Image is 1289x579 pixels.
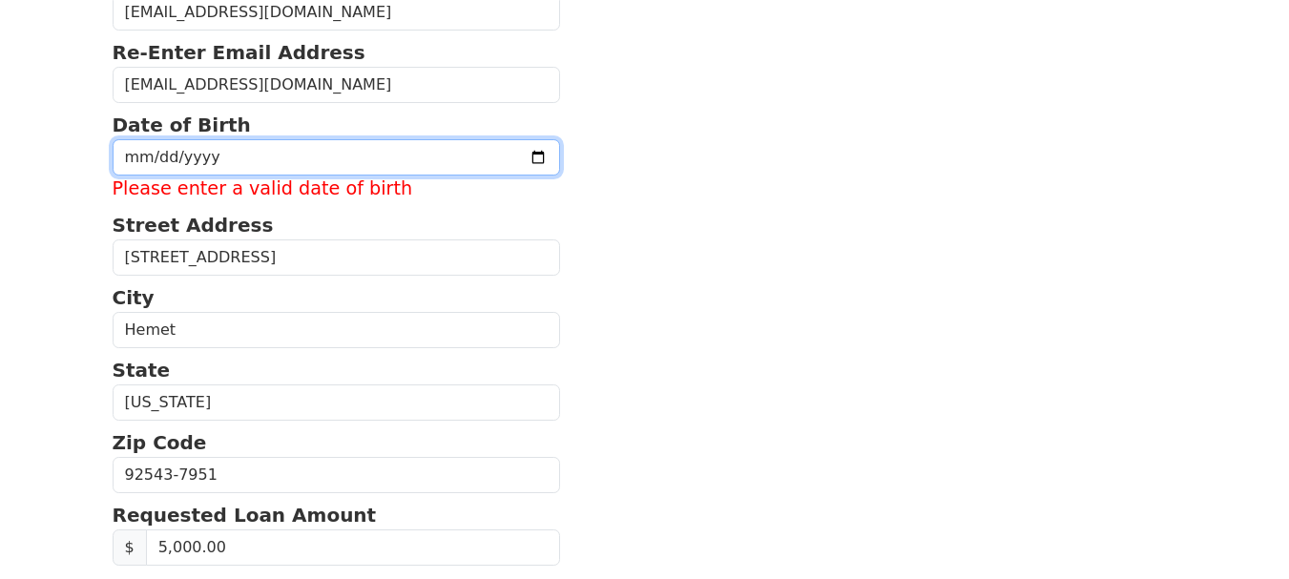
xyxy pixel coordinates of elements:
[113,114,251,136] strong: Date of Birth
[113,286,155,309] strong: City
[113,214,274,237] strong: Street Address
[113,431,207,454] strong: Zip Code
[113,239,561,276] input: Street Address
[113,176,561,203] label: Please enter a valid date of birth
[113,359,171,382] strong: State
[113,504,377,527] strong: Requested Loan Amount
[113,67,561,103] input: Re-Enter Email Address
[146,529,561,566] input: Requested Loan Amount
[113,41,365,64] strong: Re-Enter Email Address
[113,457,561,493] input: Zip Code
[113,312,561,348] input: City
[113,529,147,566] span: $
